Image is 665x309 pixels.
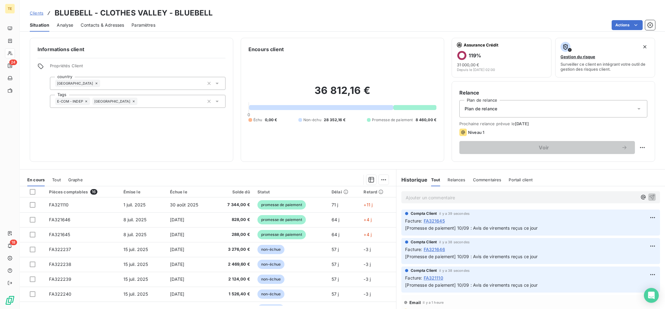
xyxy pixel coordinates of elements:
span: promesse de paiement [257,200,306,210]
span: Compta Client [411,268,437,273]
span: non-échue [257,260,284,269]
span: [DATE] [170,262,185,267]
span: 15 juil. 2025 [123,247,148,252]
span: 64 j [332,232,340,237]
h6: Informations client [38,46,225,53]
span: +4 j [364,232,372,237]
div: Pièces comptables [49,189,116,195]
span: 8 juil. 2025 [123,232,147,237]
div: Émise le [123,189,163,194]
span: 288,00 € [217,232,250,238]
span: +11 j [364,202,373,207]
span: promesse de paiement [257,230,306,239]
span: 8 460,00 € [416,117,437,123]
div: Open Intercom Messenger [644,288,659,303]
span: 18 [10,240,17,245]
div: Statut [257,189,324,194]
span: 7 344,00 € [217,202,250,208]
span: [DATE] [170,232,185,237]
span: [Promesse de paiement] 10/09 : Avis de virements reçus ce jour [405,254,538,259]
span: 1 526,40 € [217,291,250,297]
span: Gestion du risque [560,54,595,59]
span: Depuis le [DATE] 02:00 [457,68,495,72]
span: 15 juil. 2025 [123,276,148,282]
span: Échu [253,117,262,123]
span: il y a 38 secondes [439,269,470,272]
span: 8 juil. 2025 [123,217,147,222]
span: FA322238 [49,262,71,267]
a: Clients [30,10,43,16]
span: [Promesse de paiement] 10/09 : Avis de virements reçus ce jour [405,225,538,231]
span: [DATE] [170,276,185,282]
span: 15 juil. 2025 [123,262,148,267]
span: [GEOGRAPHIC_DATA] [57,82,93,85]
span: non-échue [257,289,284,299]
span: Facture : [405,275,422,281]
span: Graphe [68,177,83,182]
span: -3 j [364,247,371,252]
span: Tout [431,177,440,182]
button: Gestion du risqueSurveiller ce client en intégrant votre outil de gestion des risques client. [555,38,655,77]
span: Niveau 1 [468,130,484,135]
span: Clients [30,11,43,15]
span: Commentaires [473,177,502,182]
h2: 36 812,16 € [248,84,436,103]
span: 30 août 2025 [170,202,199,207]
span: -3 j [364,291,371,297]
span: 15 juil. 2025 [123,291,148,297]
span: En cours [27,177,45,182]
span: 64 j [332,217,340,222]
span: il y a 39 secondes [439,212,470,215]
span: il y a 38 secondes [439,240,470,244]
span: Relances [448,177,465,182]
span: +4 j [364,217,372,222]
span: non-échue [257,245,284,254]
span: Tout [52,177,61,182]
span: Portail client [509,177,533,182]
span: FA321645 [49,232,70,237]
span: 2 124,00 € [217,276,250,282]
span: Voir [467,145,621,150]
span: promesse de paiement [257,215,306,224]
h6: Historique [396,176,427,183]
span: Promesse de paiement [372,117,413,123]
span: FA322239 [49,276,71,282]
span: [DATE] [515,121,529,126]
span: 3 276,00 € [217,246,250,253]
span: 1 juil. 2025 [123,202,146,207]
button: Voir [459,141,635,154]
div: Retard [364,189,392,194]
span: FA321646 [424,246,445,253]
div: Échue le [170,189,210,194]
span: FA322237 [49,247,71,252]
div: TE [5,4,15,14]
span: [Promesse de paiement] 10/09 : Avis de virements reçus ce jour [405,282,538,288]
span: FA321110 [424,275,443,281]
span: Non-échu [303,117,321,123]
h3: BLUEBELL - CLOTHES VALLEY - BLUEBELL [55,7,213,19]
span: FA321645 [424,218,445,224]
span: Surveiller ce client en intégrant votre outil de gestion des risques client. [560,62,650,72]
span: 0 [248,112,250,117]
span: [GEOGRAPHIC_DATA] [94,99,131,103]
span: Prochaine relance prévue le [459,121,647,126]
span: 31 000,00 € [457,62,479,67]
span: 57 j [332,247,339,252]
span: E-COM - INDEP [57,99,83,103]
div: Solde dû [217,189,250,194]
span: [DATE] [170,291,185,297]
span: FA321110 [49,202,69,207]
span: Email [409,300,421,305]
span: -3 j [364,276,371,282]
span: FA322240 [49,291,71,297]
span: -3 j [364,262,371,267]
h6: 119 % [469,52,481,59]
button: Actions [612,20,643,30]
button: Assurance Crédit119%31 000,00 €Depuis le [DATE] 02:00 [452,38,551,77]
span: Analyse [57,22,73,28]
span: Compta Client [411,211,437,216]
span: Plan de relance [465,106,497,112]
h6: Encours client [248,46,284,53]
span: [DATE] [170,217,185,222]
input: Ajouter une valeur [100,81,105,86]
